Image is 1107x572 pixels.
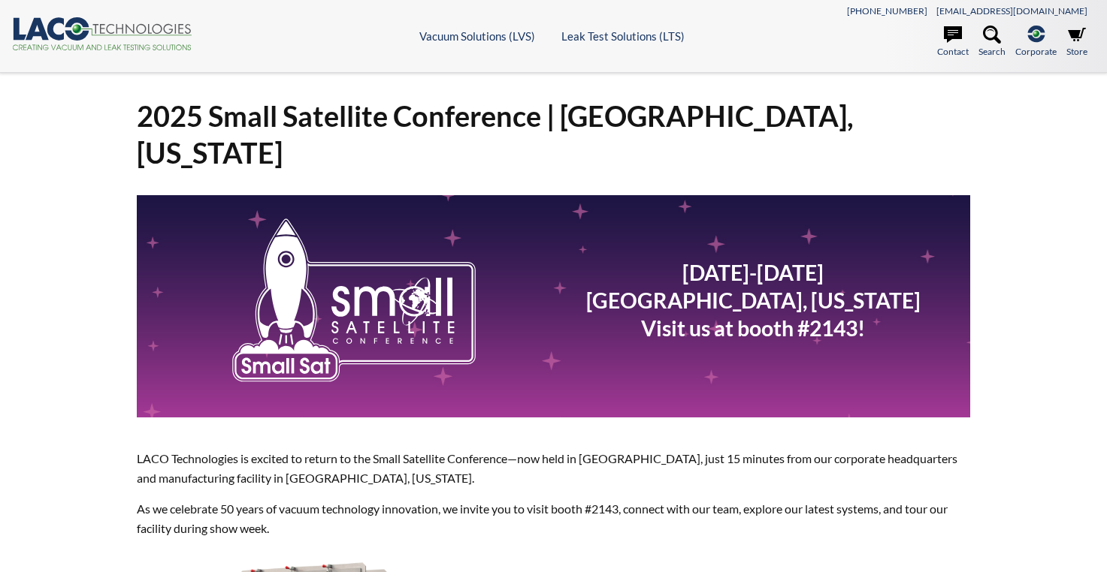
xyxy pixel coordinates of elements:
h2: [DATE]-[DATE] [GEOGRAPHIC_DATA], [US_STATE] Visit us at booth #2143! [559,259,948,342]
p: As we celebrate 50 years of vacuum technology innovation, we invite you to visit booth #2143, con... [137,499,970,537]
a: Vacuum Solutions (LVS) [419,29,535,43]
a: Search [978,26,1006,59]
p: LACO Technologies is excited to return to the Small Satellite Conference—now held in [GEOGRAPHIC_... [137,449,970,487]
a: Leak Test Solutions (LTS) [561,29,685,43]
span: Corporate [1015,44,1057,59]
a: Contact [937,26,969,59]
a: Store [1066,26,1087,59]
a: [EMAIL_ADDRESS][DOMAIN_NAME] [936,5,1087,17]
img: SmallSat_logo_-_white.svg [230,218,478,383]
h1: 2025 Small Satellite Conference | [GEOGRAPHIC_DATA], [US_STATE] [137,98,970,172]
a: [PHONE_NUMBER] [847,5,927,17]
